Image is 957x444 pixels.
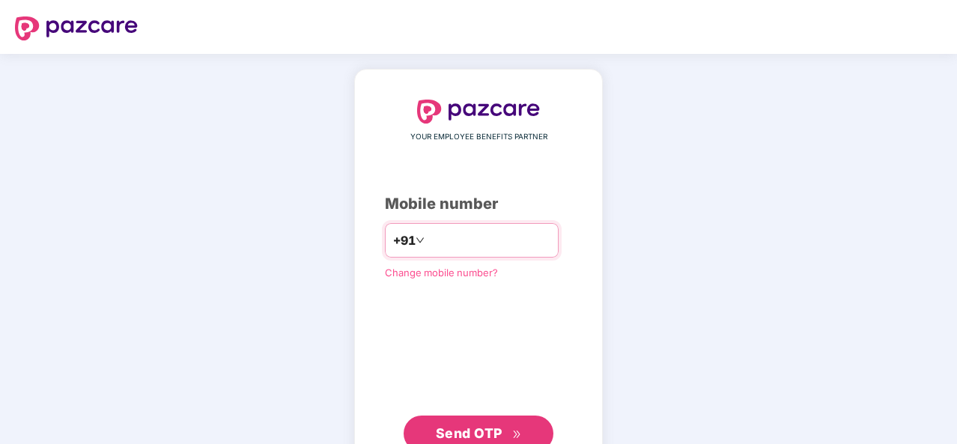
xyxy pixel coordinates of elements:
img: logo [15,16,138,40]
span: Send OTP [436,425,502,441]
div: Mobile number [385,192,572,216]
span: +91 [393,231,416,250]
span: YOUR EMPLOYEE BENEFITS PARTNER [410,131,547,143]
span: double-right [512,430,522,440]
img: logo [417,100,540,124]
a: Change mobile number? [385,267,498,279]
span: down [416,236,425,245]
